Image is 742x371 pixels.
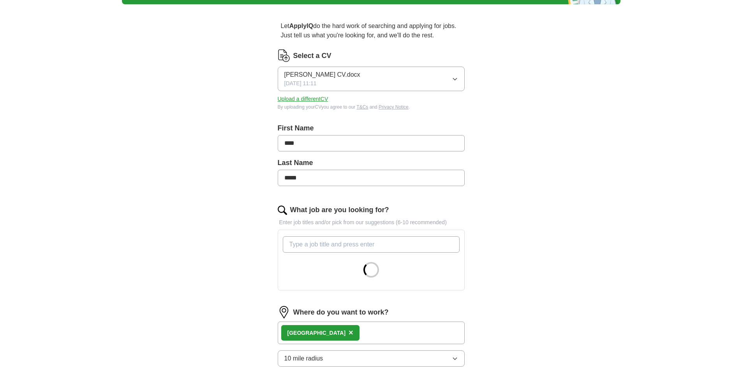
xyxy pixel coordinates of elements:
p: Enter job titles and/or pick from our suggestions (6-10 recommended) [278,218,465,227]
img: search.png [278,206,287,215]
input: Type a job title and press enter [283,236,460,253]
span: [DATE] 11:11 [284,79,317,88]
a: T&Cs [356,104,368,110]
p: Let do the hard work of searching and applying for jobs. Just tell us what you're looking for, an... [278,18,465,43]
button: [PERSON_NAME] CV.docx[DATE] 11:11 [278,67,465,91]
a: Privacy Notice [379,104,409,110]
button: Upload a differentCV [278,95,328,103]
span: × [349,328,353,337]
label: First Name [278,123,465,134]
label: Where do you want to work? [293,307,389,318]
button: 10 mile radius [278,350,465,367]
span: [PERSON_NAME] CV.docx [284,70,360,79]
label: What job are you looking for? [290,205,389,215]
img: CV Icon [278,49,290,62]
div: [GEOGRAPHIC_DATA] [287,329,346,337]
strong: ApplyIQ [289,23,313,29]
label: Last Name [278,158,465,168]
span: 10 mile radius [284,354,323,363]
button: × [349,327,353,339]
label: Select a CV [293,51,331,61]
img: location.png [278,306,290,318]
div: By uploading your CV you agree to our and . [278,104,465,111]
